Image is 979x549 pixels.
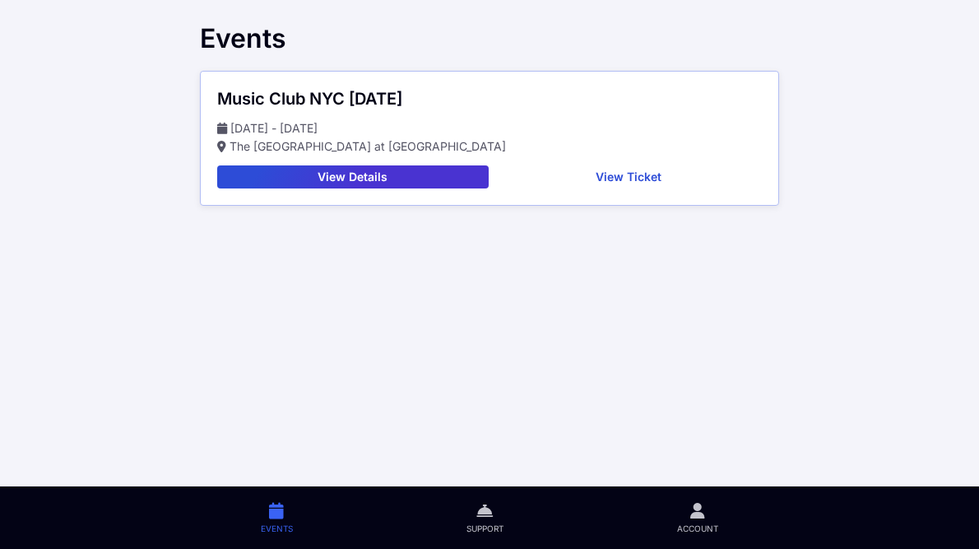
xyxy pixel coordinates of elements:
[466,523,503,534] span: Support
[677,523,718,534] span: Account
[379,486,590,549] a: Support
[495,165,763,188] button: View Ticket
[217,137,762,156] p: The [GEOGRAPHIC_DATA] at [GEOGRAPHIC_DATA]
[200,23,779,54] div: Events
[174,486,379,549] a: Events
[591,486,805,549] a: Account
[261,523,293,534] span: Events
[217,88,762,109] div: Music Club NYC [DATE]
[217,119,762,137] p: [DATE] - [DATE]
[217,165,489,188] button: View Details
